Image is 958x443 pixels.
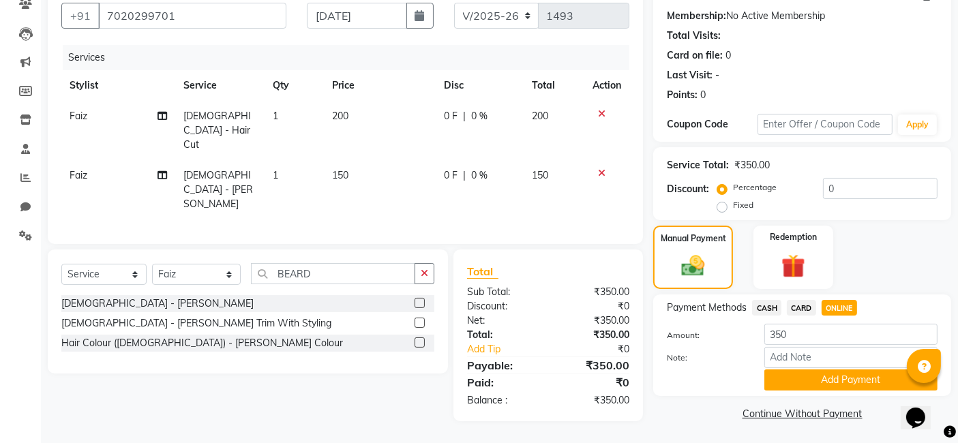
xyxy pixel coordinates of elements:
div: Total Visits: [667,29,721,43]
span: 150 [532,169,548,181]
div: Sub Total: [457,285,548,299]
div: ₹350.00 [548,328,640,342]
input: Amount [764,324,938,345]
span: | [463,168,466,183]
th: Price [324,70,436,101]
div: Card on file: [667,48,723,63]
div: Membership: [667,9,726,23]
th: Action [584,70,629,101]
div: Hair Colour ([DEMOGRAPHIC_DATA]) - [PERSON_NAME] Colour [61,336,343,350]
div: No Active Membership [667,9,938,23]
span: 0 F [444,109,458,123]
div: ₹0 [548,299,640,314]
span: | [463,109,466,123]
div: ₹350.00 [548,314,640,328]
div: Service Total: [667,158,729,172]
span: 200 [532,110,548,122]
div: Coupon Code [667,117,757,132]
a: Continue Without Payment [656,407,948,421]
div: Total: [457,328,548,342]
div: Points: [667,88,698,102]
span: 200 [332,110,348,122]
span: CARD [787,300,816,316]
span: Faiz [70,110,87,122]
span: 1 [273,110,278,122]
span: 1 [273,169,278,181]
div: Paid: [457,374,548,391]
iframe: chat widget [901,388,944,429]
label: Percentage [733,181,777,194]
div: - [715,68,719,82]
div: Discount: [457,299,548,314]
th: Total [524,70,585,101]
th: Service [175,70,265,101]
span: Payment Methods [667,301,747,315]
div: [DEMOGRAPHIC_DATA] - [PERSON_NAME] Trim With Styling [61,316,331,331]
div: Services [63,45,640,70]
label: Fixed [733,199,753,211]
label: Redemption [770,231,817,243]
div: ₹0 [564,342,640,356]
span: [DEMOGRAPHIC_DATA] - [PERSON_NAME] [183,169,253,210]
div: ₹350.00 [548,393,640,408]
button: Apply [898,114,937,135]
div: [DEMOGRAPHIC_DATA] - [PERSON_NAME] [61,296,254,311]
span: [DEMOGRAPHIC_DATA] - Hair Cut [183,110,251,151]
th: Stylist [61,70,175,101]
div: ₹350.00 [548,285,640,299]
input: Search or Scan [251,263,415,284]
img: _gift.svg [774,251,813,281]
span: 0 % [471,168,488,183]
img: _cash.svg [674,253,711,279]
div: ₹350.00 [548,357,640,373]
input: Enter Offer / Coupon Code [758,114,893,135]
div: Payable: [457,357,548,373]
div: 0 [700,88,706,102]
input: Search by Name/Mobile/Email/Code [98,3,286,29]
span: ONLINE [822,300,857,316]
span: Faiz [70,169,87,181]
div: Last Visit: [667,68,713,82]
a: Add Tip [457,342,563,356]
input: Add Note [764,347,938,368]
div: Discount: [667,182,709,196]
div: Net: [457,314,548,328]
span: CASH [752,300,781,316]
th: Qty [265,70,324,101]
div: 0 [725,48,731,63]
span: 0 % [471,109,488,123]
th: Disc [436,70,524,101]
div: ₹350.00 [734,158,770,172]
button: +91 [61,3,100,29]
div: Balance : [457,393,548,408]
button: Add Payment [764,369,938,391]
span: Total [467,264,498,279]
label: Note: [657,352,753,364]
div: ₹0 [548,374,640,391]
span: 150 [332,169,348,181]
span: 0 F [444,168,458,183]
label: Amount: [657,329,753,341]
label: Manual Payment [661,232,726,245]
